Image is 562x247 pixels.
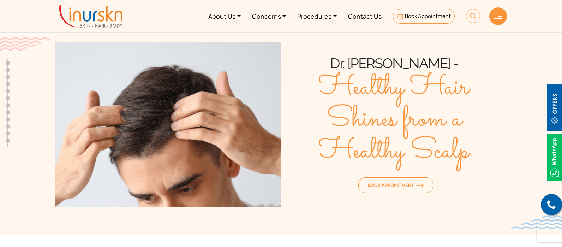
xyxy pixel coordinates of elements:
img: HeaderSearch [466,9,480,23]
a: Contact Us [342,3,387,29]
img: Whatsappicon [547,134,562,181]
img: bluewave [511,215,562,229]
div: Dr. [PERSON_NAME] - [281,54,507,72]
a: Concerns [246,3,292,29]
img: offerBt [547,84,562,131]
a: Book Appointment [393,9,455,24]
img: orange-arrow [416,183,424,188]
span: Book Appointment [405,12,451,20]
img: inurskn-logo [59,5,122,28]
a: Whatsappicon [547,153,562,161]
a: About Us [203,3,246,29]
h1: Healthy Hair Shines from a Healthy Scalp [281,72,507,167]
img: hamLine.svg [494,14,502,19]
img: Banner Image [55,42,281,207]
span: Book Appointment [368,182,424,188]
a: Procedures [292,3,342,29]
a: Book Appointmentorange-arrow [358,177,433,193]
